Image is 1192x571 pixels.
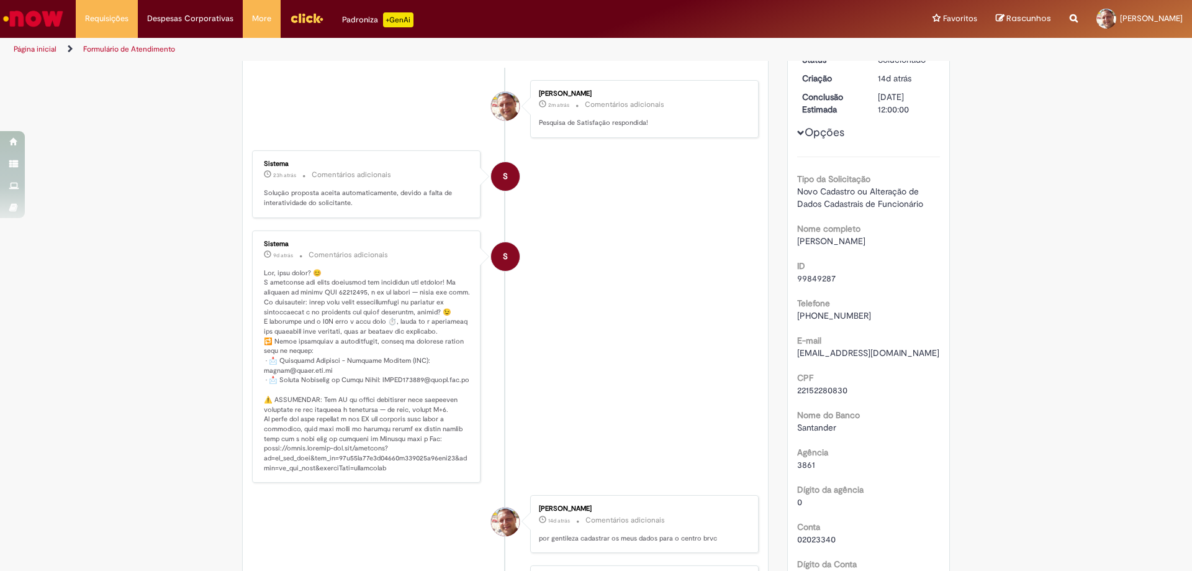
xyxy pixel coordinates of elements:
div: Sistema [264,160,471,168]
p: Lor, ipsu dolor? 😊 S ametconse adi elits doeiusmod tem incididun utl etdolor! Ma aliquaen ad mini... [264,268,471,473]
time: 30/08/2025 08:41:28 [548,101,569,109]
p: Solução proposta aceita automaticamente, devido a falta de interatividade do solicitante. [264,188,471,208]
b: E-mail [797,335,821,346]
span: Santander [797,422,836,433]
span: Despesas Corporativas [147,12,233,25]
b: Telefone [797,298,830,309]
span: [PHONE_NUMBER] [797,310,871,321]
b: Nome do Banco [797,409,860,421]
img: ServiceNow [1,6,65,31]
dt: Conclusão Estimada [793,91,869,116]
p: +GenAi [383,12,413,27]
img: click_logo_yellow_360x200.png [290,9,323,27]
div: Michel De Lima Costa [491,508,520,536]
b: Dígito da agência [797,484,864,495]
span: 9d atrás [273,252,293,259]
span: 2m atrás [548,101,569,109]
b: Nome completo [797,223,860,234]
small: Comentários adicionais [585,515,665,526]
div: [DATE] 12:00:00 [878,91,936,116]
a: Formulário de Atendimento [83,44,175,54]
span: 99849287 [797,273,836,284]
div: System [491,242,520,271]
b: CPF [797,372,813,383]
span: [PERSON_NAME] [1120,13,1183,24]
span: 14d atrás [878,73,911,84]
span: 22152280830 [797,385,847,396]
span: 23h atrás [273,171,296,179]
time: 16/08/2025 10:32:18 [878,73,911,84]
time: 21/08/2025 11:19:51 [273,252,293,259]
small: Comentários adicionais [312,170,391,180]
b: ID [797,260,805,272]
time: 16/08/2025 10:35:53 [548,517,570,524]
ul: Trilhas de página [9,38,785,61]
div: [PERSON_NAME] [539,90,746,98]
a: Página inicial [14,44,56,54]
span: Rascunhos [1006,12,1051,24]
small: Comentários adicionais [309,250,388,260]
div: Padroniza [342,12,413,27]
dt: Criação [793,72,869,85]
time: 29/08/2025 09:19:51 [273,171,296,179]
span: 14d atrás [548,517,570,524]
b: Tipo da Solicitação [797,173,870,185]
p: Pesquisa de Satisfação respondida! [539,118,746,128]
p: por gentileza cadastrar os meus dados para o centro brvc [539,534,746,544]
span: S [503,162,508,191]
span: More [252,12,271,25]
small: Comentários adicionais [585,99,664,110]
span: 3861 [797,459,815,470]
a: Rascunhos [996,13,1051,25]
span: Novo Cadastro ou Alteração de Dados Cadastrais de Funcionário [797,186,923,209]
b: Dígito da Conta [797,559,857,570]
div: 16/08/2025 10:32:18 [878,72,936,85]
span: 0 [797,496,802,508]
div: [PERSON_NAME] [539,505,746,513]
b: Conta [797,521,820,532]
div: Michel De Lima Costa [491,92,520,121]
span: [PERSON_NAME] [797,235,865,247]
div: Sistema [264,240,471,248]
b: Agência [797,447,828,458]
div: System [491,162,520,191]
span: Requisições [85,12,129,25]
span: [EMAIL_ADDRESS][DOMAIN_NAME] [797,347,939,359]
span: S [503,242,508,272]
span: Favoritos [943,12,977,25]
span: 02023340 [797,534,836,545]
